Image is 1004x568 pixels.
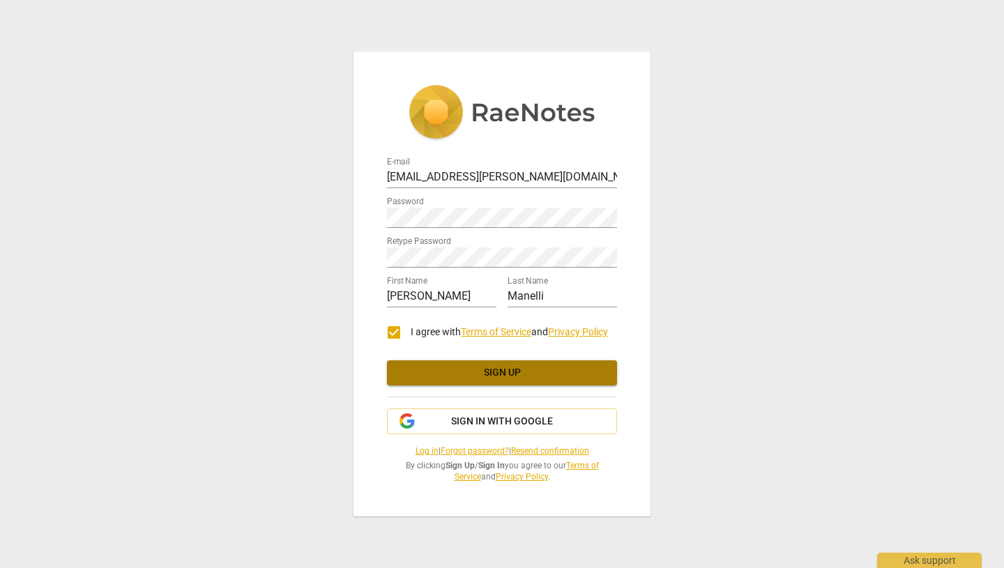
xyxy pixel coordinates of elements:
[387,460,617,483] span: By clicking / you agree to our and .
[387,360,617,385] button: Sign up
[461,326,531,337] a: Terms of Service
[496,472,548,482] a: Privacy Policy
[398,366,606,380] span: Sign up
[387,445,617,457] span: | |
[441,446,509,456] a: Forgot password?
[387,408,617,435] button: Sign in with Google
[548,326,608,337] a: Privacy Policy
[409,85,595,142] img: 5ac2273c67554f335776073100b6d88f.svg
[387,197,424,206] label: Password
[511,446,589,456] a: Resend confirmation
[387,158,410,166] label: E-mail
[508,277,548,285] label: Last Name
[416,446,439,456] a: Log in
[478,461,505,470] b: Sign In
[877,553,982,568] div: Ask support
[451,415,553,429] span: Sign in with Google
[387,277,427,285] label: First Name
[387,237,451,245] label: Retype Password
[411,326,608,337] span: I agree with and
[446,461,475,470] b: Sign Up
[455,461,599,482] a: Terms of Service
